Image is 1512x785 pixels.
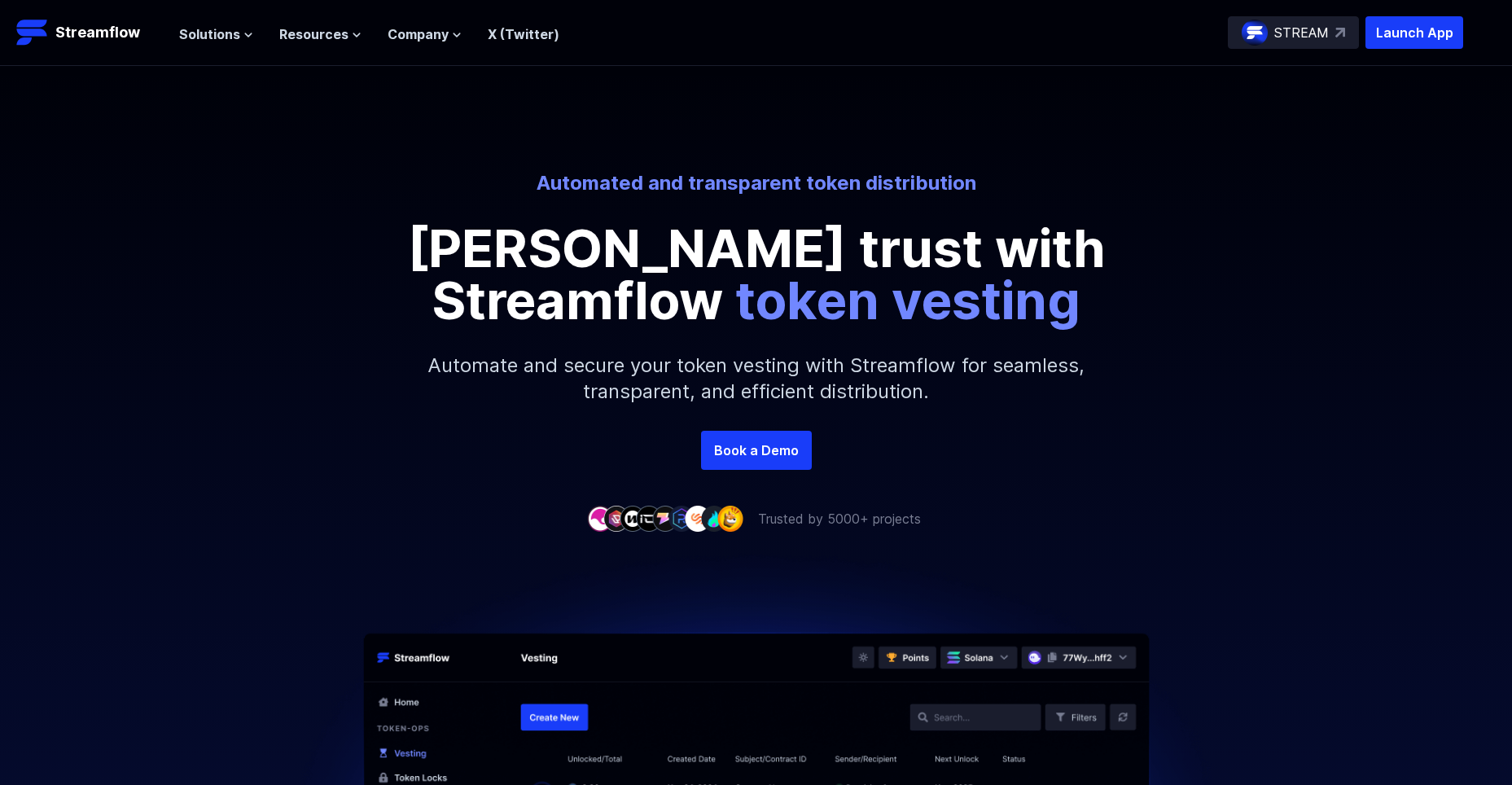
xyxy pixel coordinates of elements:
img: company-1 [587,506,613,531]
img: streamflow-logo-circle.png [1242,20,1268,46]
button: Resources [279,24,362,44]
span: Resources [279,24,348,44]
a: Book a Demo [701,431,812,470]
a: Streamflow [16,16,163,49]
p: STREAM [1274,23,1329,42]
p: Automate and secure your token vesting with Streamflow for seamless, transparent, and efficient d... [406,327,1107,431]
img: company-5 [652,506,678,531]
img: company-8 [701,506,727,531]
img: company-4 [636,506,662,531]
p: Automated and transparent token distribution [305,170,1207,196]
img: company-6 [668,506,695,531]
p: [PERSON_NAME] trust with Streamflow [390,222,1123,327]
button: Solutions [179,24,253,44]
button: Company [388,24,462,44]
a: STREAM [1228,16,1359,49]
img: company-7 [685,506,711,531]
span: token vesting [735,269,1080,331]
p: Trusted by 5000+ projects [758,509,921,528]
img: Streamflow Logo [16,16,49,49]
img: company-2 [603,506,629,531]
img: company-3 [620,506,646,531]
span: Company [388,24,449,44]
span: Solutions [179,24,240,44]
img: company-9 [717,506,743,531]
button: Launch App [1365,16,1463,49]
p: Streamflow [55,21,140,44]
img: top-right-arrow.svg [1335,28,1345,37]
a: X (Twitter) [488,26,559,42]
